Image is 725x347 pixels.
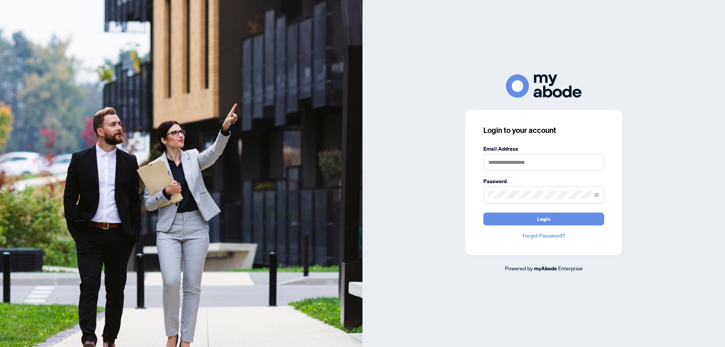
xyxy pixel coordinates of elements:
[594,192,599,197] span: eye-invisible
[537,213,551,225] span: Login
[483,231,604,240] a: Forgot Password?
[483,145,604,153] label: Email Address
[483,177,604,185] label: Password
[534,264,557,273] a: myAbode
[558,265,583,271] span: Enterprise
[483,213,604,225] button: Login
[483,125,604,136] h3: Login to your account
[506,74,582,97] img: ma-logo
[505,265,533,271] span: Powered by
